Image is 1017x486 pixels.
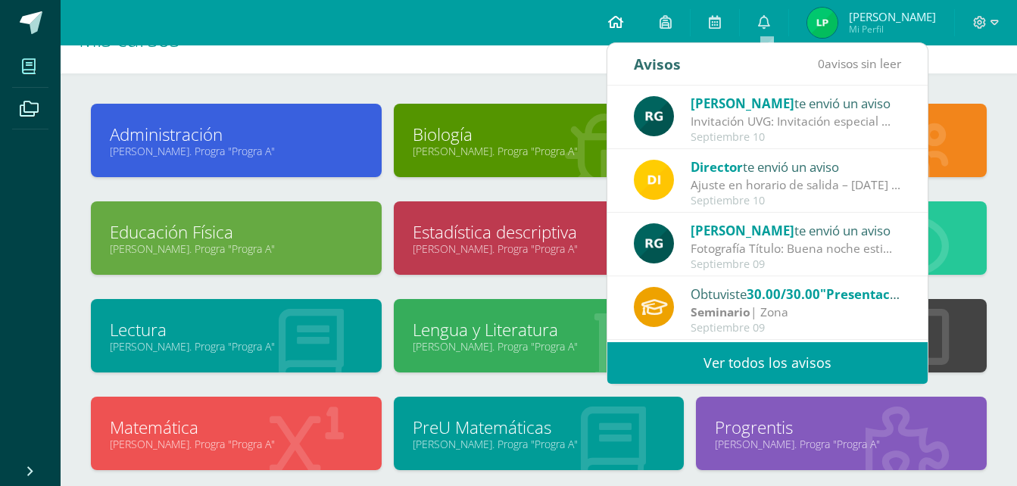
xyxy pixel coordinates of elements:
a: PreU Matemáticas [413,416,666,439]
a: Estadística descriptiva [413,220,666,244]
div: Fotografía Título: Buena noche estimados estudiantes, espero que se encuentren bien. Les recuerdo... [691,240,901,257]
a: Educación Física [110,220,363,244]
img: 5bd285644e8b6dbc372e40adaaf14996.png [807,8,838,38]
a: Progrentis [715,416,968,439]
div: Ajuste en horario de salida – 12 de septiembre : Estimados Padres de Familia, Debido a las activi... [691,176,901,194]
div: te envió un aviso [691,220,901,240]
img: f0b35651ae50ff9c693c4cbd3f40c4bb.png [634,160,674,200]
div: Septiembre 10 [691,131,901,144]
div: Obtuviste en [691,284,901,304]
div: Septiembre 09 [691,258,901,271]
img: 24ef3269677dd7dd963c57b86ff4a022.png [634,96,674,136]
strong: Seminario [691,304,750,320]
div: | Zona [691,304,901,321]
span: Director [691,158,743,176]
div: te envió un aviso [691,157,901,176]
a: Biología [413,123,666,146]
a: [PERSON_NAME]. Progra "Progra A" [110,241,363,256]
a: [PERSON_NAME]. Progra "Progra A" [413,339,666,354]
div: Septiembre 09 [691,322,901,335]
img: 24ef3269677dd7dd963c57b86ff4a022.png [634,223,674,263]
span: [PERSON_NAME] [691,222,794,239]
span: 30.00/30.00 [747,285,820,303]
a: Matemática [110,416,363,439]
span: [PERSON_NAME] [691,95,794,112]
a: [PERSON_NAME]. Progra "Progra A" [110,339,363,354]
div: Septiembre 10 [691,195,901,207]
a: Ver todos los avisos [607,342,928,384]
a: Lectura [110,318,363,341]
span: 0 [818,55,825,72]
a: [PERSON_NAME]. Progra "Progra A" [110,437,363,451]
span: Mi Perfil [849,23,936,36]
span: "Presentación final" [820,285,947,303]
a: [PERSON_NAME]. Progra "Progra A" [715,437,968,451]
a: [PERSON_NAME]. Progra "Progra A" [110,144,363,158]
a: [PERSON_NAME]. Progra "Progra A" [413,144,666,158]
span: [PERSON_NAME] [849,9,936,24]
div: te envió un aviso [691,93,901,113]
div: Invitación UVG: Invitación especial ✨ El programa Mujeres en Ingeniería – Virtual de la Universid... [691,113,901,130]
a: [PERSON_NAME]. Progra "Progra A" [413,241,666,256]
div: Avisos [634,43,681,85]
a: [PERSON_NAME]. Progra "Progra A" [413,437,666,451]
span: avisos sin leer [818,55,901,72]
a: Lengua y Literatura [413,318,666,341]
a: Administración [110,123,363,146]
